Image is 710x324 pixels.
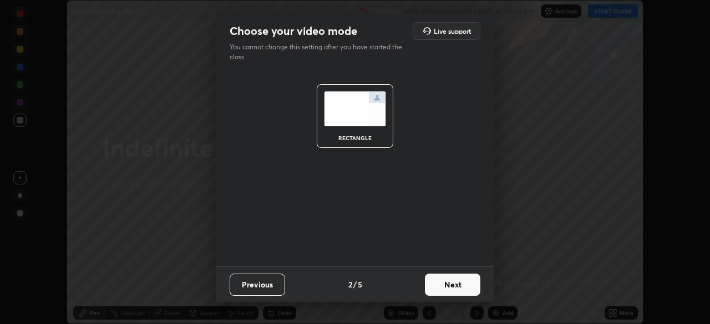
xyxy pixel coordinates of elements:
[333,135,377,141] div: rectangle
[230,24,357,38] h2: Choose your video mode
[353,279,357,290] h4: /
[358,279,362,290] h4: 5
[230,42,409,62] p: You cannot change this setting after you have started the class
[324,91,386,126] img: normalScreenIcon.ae25ed63.svg
[348,279,352,290] h4: 2
[425,274,480,296] button: Next
[434,28,471,34] h5: Live support
[230,274,285,296] button: Previous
